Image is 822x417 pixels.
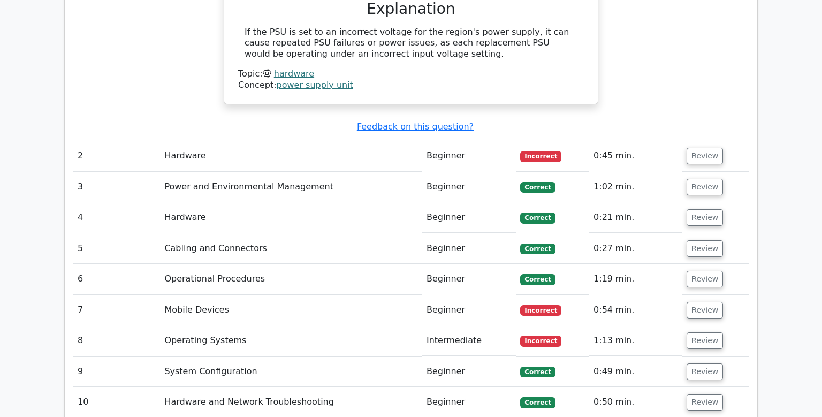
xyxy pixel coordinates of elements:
button: Review [687,302,723,319]
td: Beginner [422,264,516,294]
td: Beginner [422,357,516,387]
td: 7 [73,295,160,325]
td: Beginner [422,202,516,233]
span: Correct [520,367,555,377]
span: Correct [520,213,555,223]
td: Beginner [422,172,516,202]
td: 0:21 min. [589,202,682,233]
td: Mobile Devices [160,295,422,325]
span: Correct [520,274,555,285]
td: 9 [73,357,160,387]
a: Feedback on this question? [357,122,474,132]
span: Incorrect [520,336,561,346]
td: 0:54 min. [589,295,682,325]
div: Concept: [238,80,584,91]
span: Correct [520,397,555,408]
button: Review [687,148,723,164]
td: 0:45 min. [589,141,682,171]
div: If the PSU is set to an incorrect voltage for the region's power supply, it can cause repeated PS... [245,27,577,60]
td: 5 [73,233,160,264]
span: Incorrect [520,151,561,162]
td: 1:13 min. [589,325,682,356]
button: Review [687,271,723,287]
td: Beginner [422,295,516,325]
td: Power and Environmental Management [160,172,422,202]
td: Intermediate [422,325,516,356]
div: Topic: [238,69,584,80]
a: hardware [274,69,314,79]
button: Review [687,394,723,411]
button: Review [687,240,723,257]
td: 1:19 min. [589,264,682,294]
button: Review [687,209,723,226]
td: Hardware [160,141,422,171]
button: Review [687,179,723,195]
span: Correct [520,244,555,254]
td: Beginner [422,141,516,171]
span: Incorrect [520,305,561,316]
td: 3 [73,172,160,202]
td: 0:49 min. [589,357,682,387]
td: 2 [73,141,160,171]
td: Beginner [422,233,516,264]
td: Hardware [160,202,422,233]
td: 6 [73,264,160,294]
td: Operational Procedures [160,264,422,294]
td: 0:27 min. [589,233,682,264]
button: Review [687,332,723,349]
td: System Configuration [160,357,422,387]
td: Operating Systems [160,325,422,356]
td: 4 [73,202,160,233]
span: Correct [520,182,555,193]
button: Review [687,363,723,380]
td: 1:02 min. [589,172,682,202]
td: Cabling and Connectors [160,233,422,264]
a: power supply unit [277,80,353,90]
td: 8 [73,325,160,356]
